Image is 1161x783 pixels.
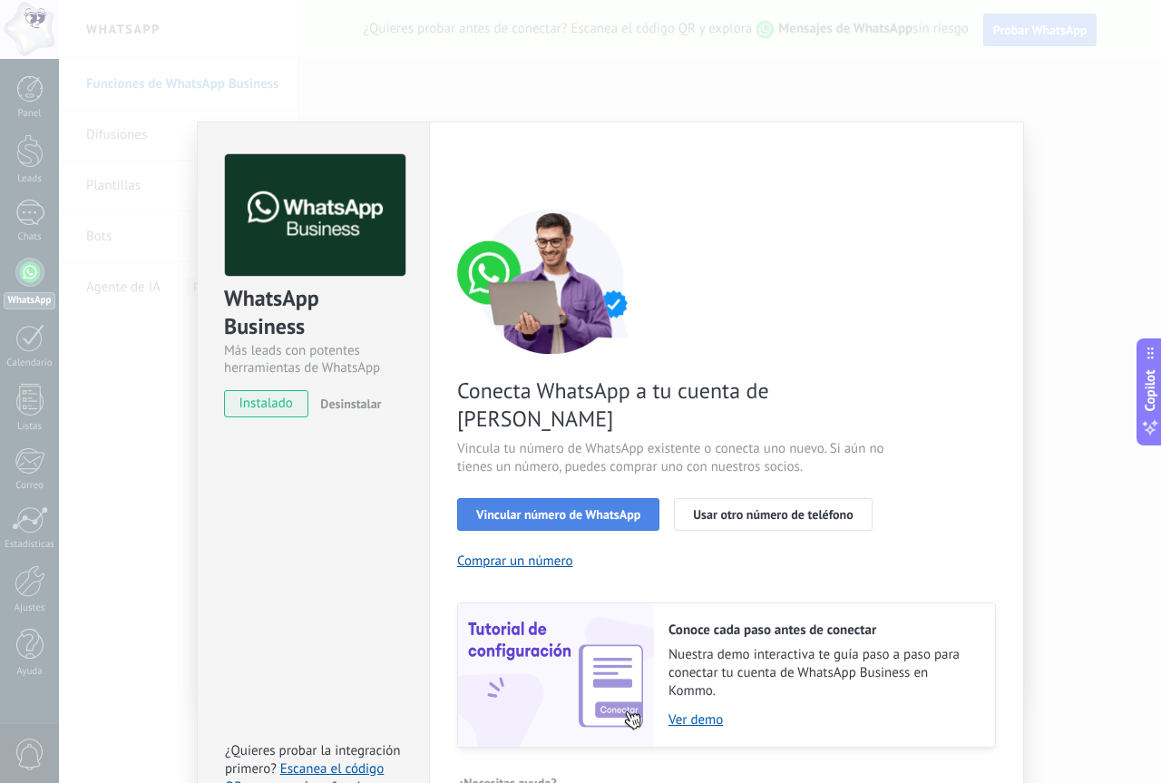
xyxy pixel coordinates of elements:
[225,154,405,277] img: logo_main.png
[476,508,640,521] span: Vincular número de WhatsApp
[224,284,403,342] div: WhatsApp Business
[224,342,403,377] div: Más leads con potentes herramientas de WhatsApp
[668,646,977,700] span: Nuestra demo interactiva te guía paso a paso para conectar tu cuenta de WhatsApp Business en Kommo.
[674,498,872,531] button: Usar otro número de teléfono
[225,742,401,778] span: ¿Quieres probar la integración primero?
[668,622,977,639] h2: Conoce cada paso antes de conectar
[457,377,889,433] span: Conecta WhatsApp a tu cuenta de [PERSON_NAME]
[668,711,977,729] a: Ver demo
[313,390,381,417] button: Desinstalar
[457,498,659,531] button: Vincular número de WhatsApp
[225,390,307,417] span: instalado
[457,553,573,570] button: Comprar un número
[693,508,853,521] span: Usar otro número de teléfono
[457,440,889,476] span: Vincula tu número de WhatsApp existente o conecta uno nuevo. Si aún no tienes un número, puedes c...
[320,396,381,412] span: Desinstalar
[1141,369,1159,411] span: Copilot
[457,209,648,354] img: connect number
